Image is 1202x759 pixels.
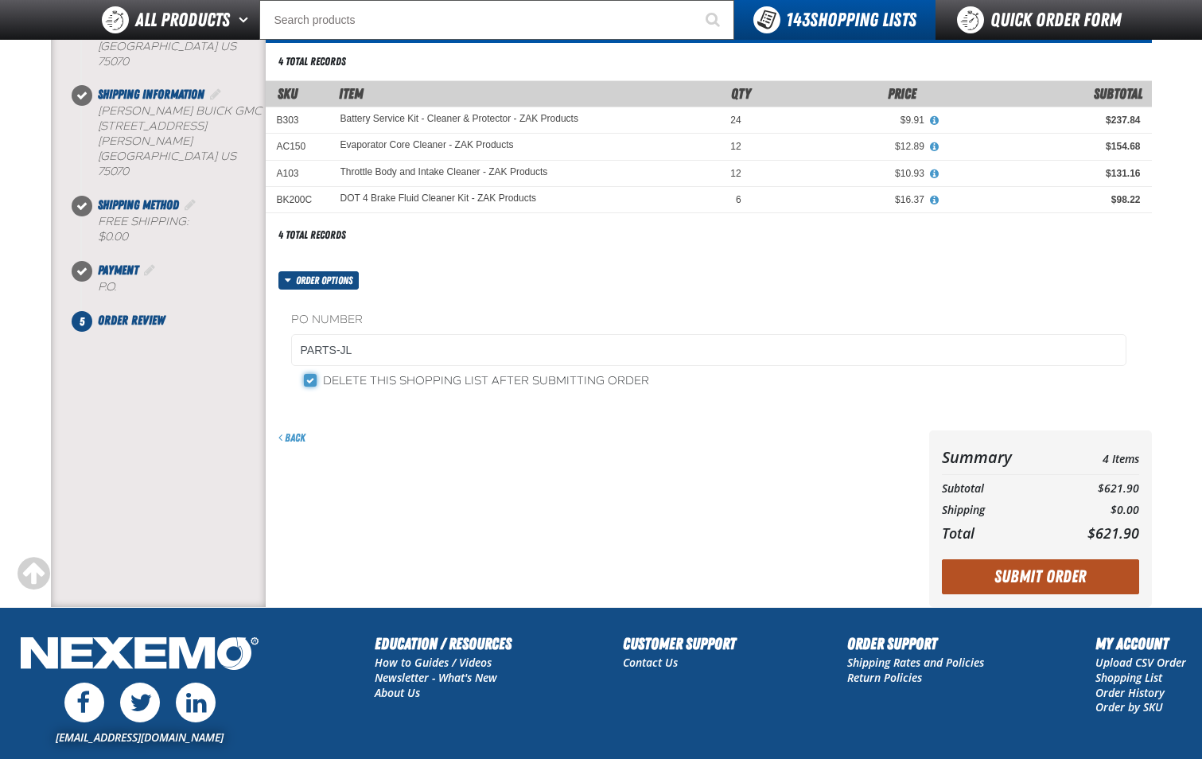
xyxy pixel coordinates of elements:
[623,655,678,670] a: Contact Us
[278,271,360,290] button: Order options
[304,374,649,389] label: Delete this shopping list after submitting order
[1055,500,1138,521] td: $0.00
[340,167,548,178] a: Throttle Body and Intake Cleaner - ZAK Products
[98,263,138,278] span: Payment
[847,632,984,656] h2: Order Support
[98,215,266,245] div: Free Shipping:
[98,280,266,295] div: P.O.
[98,230,128,243] strong: $0.00
[220,40,236,53] span: US
[16,632,263,679] img: Nexemo Logo
[135,6,230,34] span: All Products
[375,632,512,656] h2: Education / Resources
[786,9,916,31] span: Shopping Lists
[82,261,266,311] li: Payment. Step 4 of 5. Completed
[56,730,224,745] a: [EMAIL_ADDRESS][DOMAIN_NAME]
[278,228,346,243] div: 4 total records
[764,193,924,206] div: $16.37
[291,313,1126,328] label: PO Number
[266,107,329,134] td: B303
[339,85,364,102] span: Item
[98,55,129,68] bdo: 75070
[98,197,179,212] span: Shipping Method
[947,114,1141,127] div: $237.84
[924,114,945,128] button: View All Prices for Battery Service Kit - Cleaner & Protector - ZAK Products
[888,85,916,102] span: Price
[623,632,736,656] h2: Customer Support
[98,150,217,163] span: [GEOGRAPHIC_DATA]
[340,193,537,204] a: DOT 4 Brake Fluid Cleaner Kit - ZAK Products
[266,134,329,160] td: AC150
[220,150,236,163] span: US
[1055,478,1138,500] td: $621.90
[1095,655,1186,670] a: Upload CSV Order
[764,167,924,180] div: $10.93
[1055,443,1138,471] td: 4 Items
[208,87,224,102] a: Edit Shipping Information
[924,193,945,208] button: View All Prices for DOT 4 Brake Fluid Cleaner Kit - ZAK Products
[1087,524,1139,543] span: $621.90
[942,478,1056,500] th: Subtotal
[340,140,514,151] a: Evaporator Core Cleaner - ZAK Products
[98,119,207,133] span: [STREET_ADDRESS]
[1095,670,1162,685] a: Shopping List
[736,194,741,205] span: 6
[942,443,1056,471] th: Summary
[98,165,129,178] bdo: 75070
[278,54,346,69] div: 4 total records
[730,115,741,126] span: 24
[82,311,266,330] li: Order Review. Step 5 of 5. Not Completed
[764,140,924,153] div: $12.89
[1094,85,1142,102] span: Subtotal
[764,114,924,127] div: $9.91
[98,87,204,102] span: Shipping Information
[340,114,578,125] a: Battery Service Kit - Cleaner & Protector - ZAK Products
[82,85,266,195] li: Shipping Information. Step 2 of 5. Completed
[375,685,420,700] a: About Us
[847,670,922,685] a: Return Policies
[375,670,497,685] a: Newsletter - What's New
[1095,699,1163,714] a: Order by SKU
[947,167,1141,180] div: $131.16
[947,193,1141,206] div: $98.22
[942,520,1056,546] th: Total
[731,85,751,102] span: Qty
[942,500,1056,521] th: Shipping
[947,140,1141,153] div: $154.68
[182,197,198,212] a: Edit Shipping Method
[296,271,359,290] span: Order options
[304,374,317,387] input: Delete this shopping list after submitting order
[1095,685,1165,700] a: Order History
[98,134,193,148] span: [PERSON_NAME]
[142,263,158,278] a: Edit Payment
[72,311,92,332] span: 5
[924,167,945,181] button: View All Prices for Throttle Body and Intake Cleaner - ZAK Products
[847,655,984,670] a: Shipping Rates and Policies
[278,431,305,444] a: Back
[278,85,298,102] a: SKU
[266,186,329,212] td: BK200C
[942,559,1139,594] button: Submit Order
[266,160,329,186] td: A103
[98,104,262,118] span: [PERSON_NAME] Buick GMC
[98,313,165,328] span: Order Review
[375,655,492,670] a: How to Guides / Videos
[730,168,741,179] span: 12
[1095,632,1186,656] h2: My Account
[786,9,810,31] strong: 143
[16,556,51,591] div: Scroll to the top
[730,141,741,152] span: 12
[82,196,266,261] li: Shipping Method. Step 3 of 5. Completed
[98,40,217,53] span: [GEOGRAPHIC_DATA]
[924,140,945,154] button: View All Prices for Evaporator Core Cleaner - ZAK Products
